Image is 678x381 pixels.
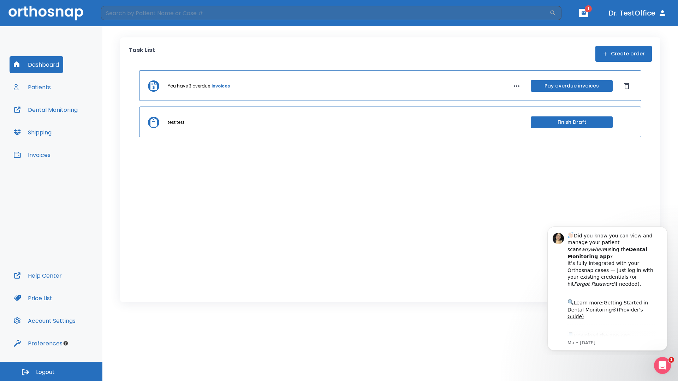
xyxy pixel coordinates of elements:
[537,220,678,355] iframe: Intercom notifications message
[10,56,63,73] button: Dashboard
[10,335,67,352] button: Preferences
[101,6,549,20] input: Search by Patient Name or Case #
[10,79,55,96] button: Patients
[168,119,184,126] p: test test
[654,357,671,374] iframe: Intercom live chat
[621,80,632,92] button: Dismiss
[8,6,83,20] img: Orthosnap
[31,120,120,126] p: Message from Ma, sent 6w ago
[129,46,155,62] p: Task List
[10,146,55,163] button: Invoices
[31,111,120,147] div: Download the app: | ​ Let us know if you need help getting started!
[120,11,125,17] button: Dismiss notification
[10,101,82,118] button: Dental Monitoring
[10,290,56,307] button: Price List
[10,124,56,141] button: Shipping
[595,46,652,62] button: Create order
[531,80,613,92] button: Pay overdue invoices
[36,368,55,376] span: Logout
[668,357,674,363] span: 1
[10,312,80,329] button: Account Settings
[168,83,210,89] p: You have 3 overdue
[31,113,94,125] a: App Store
[606,7,670,19] button: Dr. TestOffice
[212,83,230,89] a: invoices
[63,340,69,346] div: Tooltip anchor
[585,5,592,12] span: 1
[10,267,66,284] button: Help Center
[531,116,613,128] button: Finish Draft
